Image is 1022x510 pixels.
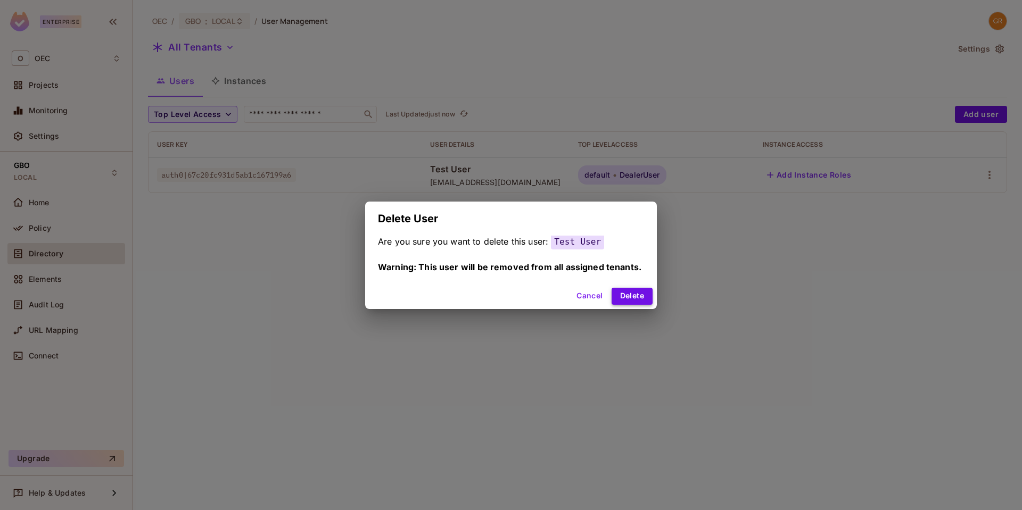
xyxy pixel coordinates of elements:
[378,236,548,247] span: Are you sure you want to delete this user:
[612,288,653,305] button: Delete
[365,202,657,236] h2: Delete User
[572,288,607,305] button: Cancel
[551,234,604,249] span: Test User
[378,262,641,272] span: Warning: This user will be removed from all assigned tenants.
